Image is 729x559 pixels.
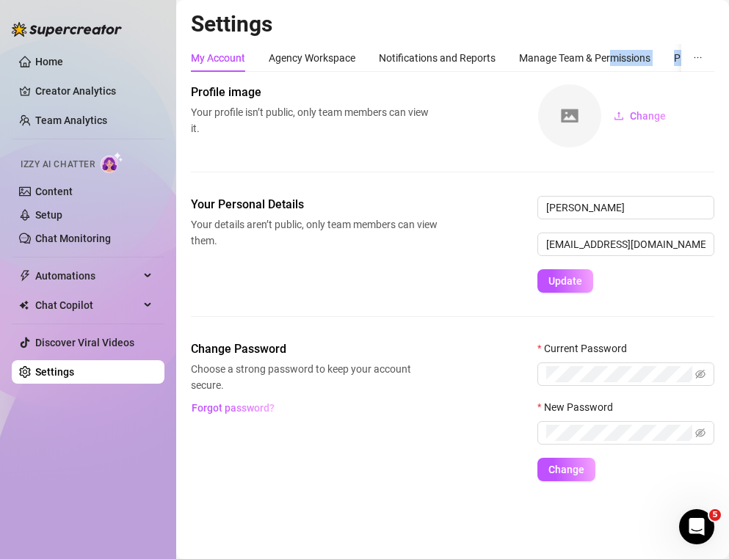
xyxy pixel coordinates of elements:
button: ellipsis [681,44,714,72]
img: AI Chatter [101,152,123,173]
a: Discover Viral Videos [35,337,134,348]
img: Chat Copilot [19,300,29,310]
button: Change [602,104,678,128]
span: Chat Copilot [35,293,139,317]
div: Agency Workspace [269,50,355,66]
span: Change [548,464,584,475]
input: Current Password [546,366,692,382]
span: Forgot password? [192,402,275,414]
a: Chat Monitoring [35,233,111,244]
span: upload [614,111,624,121]
span: Change Password [191,340,438,358]
input: Enter new email [537,233,714,256]
a: Home [35,56,63,67]
a: Setup [35,209,62,221]
img: square-placeholder.png [538,84,601,147]
a: Content [35,186,73,197]
span: ellipsis [693,53,703,62]
div: My Account [191,50,245,66]
span: Choose a strong password to keep your account secure. [191,361,438,393]
span: thunderbolt [19,270,31,282]
div: Manage Team & Permissions [519,50,650,66]
label: Current Password [537,340,636,357]
button: Change [537,458,595,481]
div: Notifications and Reports [379,50,496,66]
span: eye-invisible [695,369,706,379]
span: Change [630,110,666,122]
iframe: Intercom live chat [679,509,714,544]
span: Automations [35,264,139,288]
h2: Settings [191,10,714,38]
span: Update [548,275,582,287]
span: 5 [709,509,721,521]
span: Your details aren’t public, only team members can view them. [191,216,438,249]
button: Forgot password? [191,396,275,420]
span: Your Personal Details [191,196,438,213]
input: Enter name [537,196,714,219]
input: New Password [546,425,692,441]
span: Your profile isn’t public, only team members can view it. [191,104,438,136]
span: eye-invisible [695,428,706,438]
a: Team Analytics [35,114,107,126]
button: Update [537,269,593,293]
span: Profile image [191,84,438,101]
a: Settings [35,366,74,378]
a: Creator Analytics [35,79,153,103]
img: logo-BBDzfeDw.svg [12,22,122,37]
span: Izzy AI Chatter [21,158,95,172]
label: New Password [537,399,623,415]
